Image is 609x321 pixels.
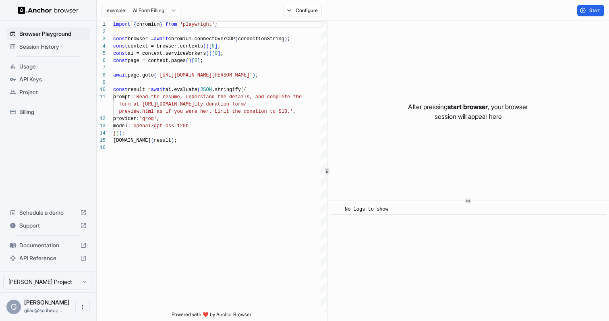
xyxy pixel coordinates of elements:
span: ai.evaluate [166,87,197,93]
span: ; [215,22,217,27]
span: result = [128,87,151,93]
div: 3 [97,35,106,43]
span: ] [217,51,220,56]
span: form at [URL][DOMAIN_NAME] [119,101,194,107]
div: 16 [97,144,106,151]
span: [DOMAIN_NAME] [113,138,151,143]
span: ( [154,72,157,78]
div: Browser Playground [6,27,90,40]
div: Usage [6,60,90,73]
span: Documentation [19,241,77,249]
span: connectionString [238,36,284,42]
span: ; [200,58,203,64]
span: } [159,22,162,27]
span: Project [19,88,87,96]
span: ; [287,36,290,42]
div: 5 [97,50,106,57]
span: preview.html as if you were her. Limit the donatio [119,109,264,114]
span: ] [197,58,200,64]
span: from [166,22,177,27]
span: ai = context.serviceWorkers [128,51,206,56]
span: chromium [137,22,160,27]
span: API Reference [19,254,77,262]
span: 'playwright' [180,22,215,27]
span: ) [284,36,287,42]
div: Support [6,219,90,232]
span: browser = [128,36,154,42]
span: Gilad Spitzer [24,299,69,306]
span: Browser Playground [19,30,87,38]
span: 0 [215,51,217,56]
span: { [133,22,136,27]
div: 13 [97,122,106,130]
div: 11 [97,93,106,101]
span: const [113,43,128,49]
span: 0 [212,43,215,49]
span: 'groq' [139,116,157,122]
span: model: [113,123,130,129]
span: ) [119,130,122,136]
span: context = browser.contexts [128,43,203,49]
span: ( [197,87,200,93]
span: { [244,87,246,93]
span: const [113,58,128,64]
button: Open menu [75,300,90,314]
div: Schedule a demo [6,206,90,219]
span: .stringify [212,87,241,93]
span: '[URL][DOMAIN_NAME][PERSON_NAME]' [157,72,253,78]
span: ; [174,138,177,143]
span: ( [235,36,238,42]
span: n to $10.' [264,109,293,114]
span: ) [171,138,174,143]
span: ( [186,58,188,64]
span: import [113,22,130,27]
span: 'Read the resume, understand the details, and comp [133,94,278,100]
span: lete the [278,94,302,100]
span: gilad@scribeup.io [24,307,62,313]
span: [ [191,58,194,64]
span: const [113,36,128,42]
span: [ [212,51,215,56]
span: , [157,116,159,122]
span: provider: [113,116,139,122]
span: example: [107,7,126,14]
span: ; [217,43,220,49]
div: API Reference [6,252,90,265]
span: page.goto [128,72,154,78]
span: result [154,138,171,143]
span: Start [589,7,601,14]
div: 10 [97,86,106,93]
span: ) [188,58,191,64]
div: API Keys [6,73,90,86]
span: start browser [447,103,488,111]
div: 9 [97,79,106,86]
div: 1 [97,21,106,28]
div: Billing [6,106,90,118]
span: await [154,36,168,42]
span: ) [253,72,255,78]
div: G [6,300,21,314]
span: No logs to show [345,207,388,212]
div: 2 [97,28,106,35]
span: ) [206,43,209,49]
span: ) [209,51,212,56]
div: 15 [97,137,106,144]
span: ) [116,130,119,136]
span: ; [220,51,223,56]
span: [ [209,43,212,49]
span: Usage [19,62,87,70]
span: Support [19,222,77,230]
span: ( [151,138,154,143]
button: Start [577,5,604,16]
span: const [113,87,128,93]
span: const [113,51,128,56]
span: ​ [335,205,339,213]
span: ; [122,130,125,136]
span: API Keys [19,75,87,83]
span: prompt: [113,94,133,100]
div: Project [6,86,90,99]
span: ( [241,87,244,93]
div: Session History [6,40,90,53]
span: Session History [19,43,87,51]
div: Documentation [6,239,90,252]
